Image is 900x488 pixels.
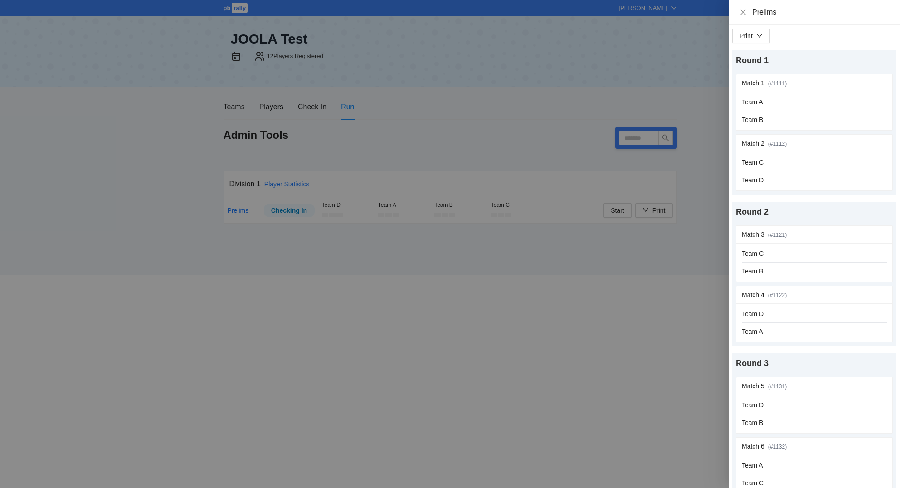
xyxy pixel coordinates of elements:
[742,157,764,167] div: Team C
[768,383,787,390] span: (# 1131 )
[768,292,787,298] span: (# 1122 )
[742,175,764,185] div: Team D
[742,140,764,147] span: Match 2
[736,357,893,370] div: Round 3
[736,54,893,67] div: Round 1
[742,249,764,259] div: Team C
[742,478,764,488] div: Team C
[768,444,787,450] span: (# 1132 )
[742,97,763,107] div: Team A
[732,29,770,43] button: Print
[742,309,764,319] div: Team D
[752,7,889,17] div: Prelims
[742,382,764,390] span: Match 5
[736,205,893,218] div: Round 2
[742,327,763,337] div: Team A
[742,400,764,410] div: Team D
[768,141,787,147] span: (# 1112 )
[742,418,763,428] div: Team B
[768,232,787,238] span: (# 1121 )
[742,115,763,125] div: Team B
[739,9,747,16] button: Close
[742,443,764,450] span: Match 6
[739,31,753,41] div: Print
[768,80,787,87] span: (# 1111 )
[739,9,747,16] span: close
[742,266,763,276] div: Team B
[756,33,763,39] span: down
[742,231,764,238] span: Match 3
[742,460,763,470] div: Team A
[742,291,764,298] span: Match 4
[742,79,764,87] span: Match 1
